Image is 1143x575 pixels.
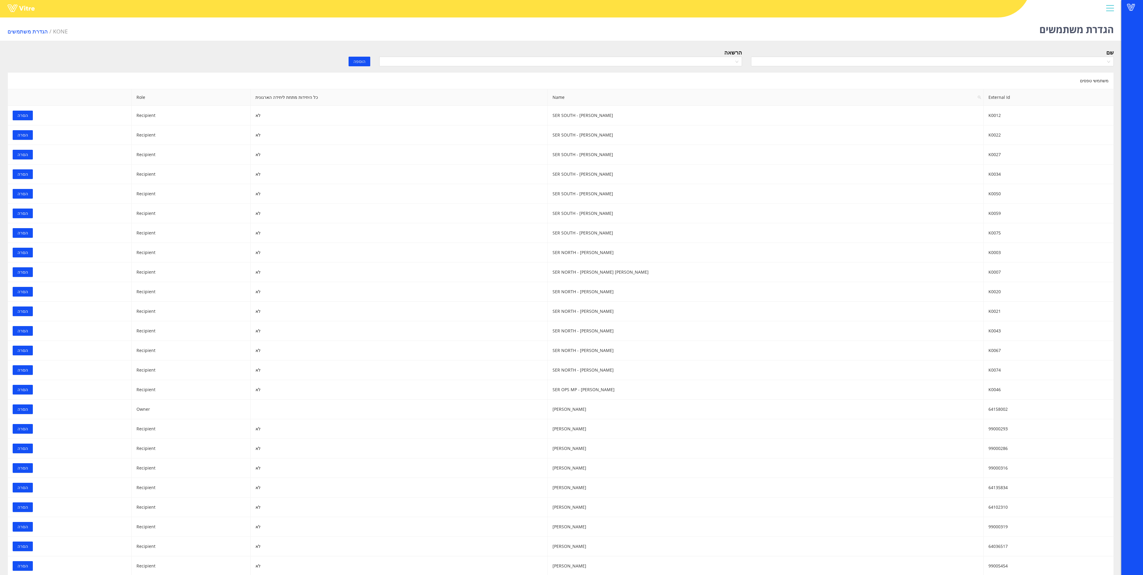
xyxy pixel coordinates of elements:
td: לא [251,517,548,537]
td: SER NORTH - [PERSON_NAME] [548,302,984,321]
span: K0034 [988,171,1001,177]
td: לא [251,145,548,165]
button: הסרה [13,267,33,277]
span: הסרה [17,171,28,178]
button: הסרה [13,522,33,532]
li: הגדרת משתמשים [8,27,53,36]
span: הסרה [17,347,28,354]
span: K0007 [988,269,1001,275]
td: [PERSON_NAME] [548,517,984,537]
span: הסרה [17,151,28,158]
span: הסרה [17,288,28,295]
td: לא [251,223,548,243]
span: Recipient [136,112,155,118]
td: SER OPS MP - [PERSON_NAME] [548,380,984,400]
button: הסרה [13,326,33,336]
td: לא [251,458,548,478]
td: לא [251,478,548,498]
span: הסרה [17,269,28,275]
td: SER NORTH - [PERSON_NAME] [548,243,984,262]
span: 64036517 [988,543,1008,549]
span: Name [548,89,983,105]
td: SER NORTH - [PERSON_NAME] [548,321,984,341]
span: 64135834 [988,485,1008,490]
div: שם [1106,48,1114,57]
button: הוספה [349,57,370,66]
span: K0043 [988,328,1001,334]
span: הסרה [17,249,28,256]
td: לא [251,302,548,321]
button: הסרה [13,444,33,453]
span: Recipient [136,152,155,157]
span: Recipient [136,524,155,529]
span: Owner [136,406,150,412]
span: Recipient [136,387,155,392]
td: לא [251,537,548,556]
div: משתמשי טפסים [8,72,1114,89]
span: Recipient [136,171,155,177]
span: K0027 [988,152,1001,157]
span: 99000316 [988,465,1008,471]
td: [PERSON_NAME] [548,498,984,517]
span: הסרה [17,523,28,530]
span: K0003 [988,250,1001,255]
span: Recipient [136,191,155,196]
span: 223 [53,28,68,35]
th: External Id [984,89,1114,106]
span: 99000293 [988,426,1008,432]
td: SER SOUTH - [PERSON_NAME] [548,125,984,145]
div: הרשאה [724,48,742,57]
span: Recipient [136,445,155,451]
button: הסרה [13,424,33,434]
span: הסרה [17,210,28,217]
button: הסרה [13,346,33,355]
span: הסרה [17,190,28,197]
span: K0022 [988,132,1001,138]
td: [PERSON_NAME] [548,439,984,458]
span: Recipient [136,426,155,432]
button: הסרה [13,130,33,140]
span: 99000319 [988,524,1008,529]
span: הסרה [17,504,28,511]
span: הסרה [17,543,28,550]
span: הסרה [17,308,28,315]
td: לא [251,106,548,125]
td: [PERSON_NAME] [548,478,984,498]
td: לא [251,360,548,380]
span: הסרה [17,465,28,471]
td: לא [251,184,548,204]
td: לא [251,498,548,517]
td: SER SOUTH - [PERSON_NAME] [548,165,984,184]
td: [PERSON_NAME] [548,419,984,439]
td: SER NORTH - [PERSON_NAME] [548,282,984,302]
span: הסרה [17,386,28,393]
td: לא [251,125,548,145]
span: K0020 [988,289,1001,294]
span: הסרה [17,484,28,491]
span: הסרה [17,230,28,236]
span: הסרה [17,445,28,452]
span: Recipient [136,465,155,471]
button: הסרה [13,169,33,179]
button: הסרה [13,189,33,199]
span: Recipient [136,328,155,334]
button: הסרה [13,542,33,551]
span: K0075 [988,230,1001,236]
span: הסרה [17,426,28,432]
span: Recipient [136,485,155,490]
button: הסרה [13,228,33,238]
button: הסרה [13,385,33,394]
td: SER SOUTH - [PERSON_NAME] [548,204,984,223]
button: הסרה [13,561,33,571]
td: לא [251,321,548,341]
span: K0059 [988,210,1001,216]
span: search [978,96,981,99]
span: K0012 [988,112,1001,118]
td: לא [251,204,548,223]
td: SER SOUTH - [PERSON_NAME] [548,184,984,204]
button: הסרה [13,150,33,159]
span: Recipient [136,543,155,549]
td: SER NORTH - [PERSON_NAME] [548,360,984,380]
button: הסרה [13,365,33,375]
td: [PERSON_NAME] [548,400,984,419]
